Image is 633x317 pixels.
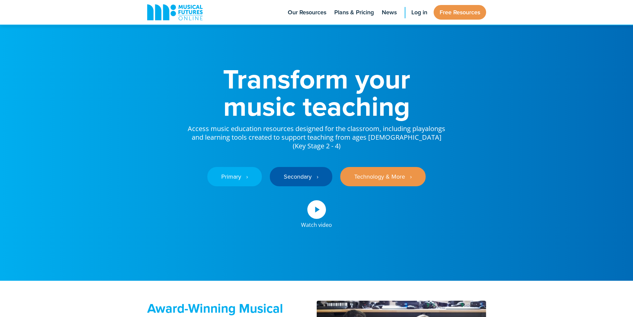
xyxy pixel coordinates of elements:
span: Plans & Pricing [334,8,374,17]
span: News [382,8,397,17]
p: Access music education resources designed for the classroom, including playalongs and learning to... [187,120,446,150]
div: Watch video [301,219,332,228]
span: Log in [411,8,427,17]
h1: Transform your music teaching [187,65,446,120]
a: Primary ‎‏‏‎ ‎ › [207,167,262,186]
span: Our Resources [288,8,326,17]
a: Free Resources [434,5,486,20]
a: Technology & More ‎‏‏‎ ‎ › [340,167,426,186]
a: Secondary ‎‏‏‎ ‎ › [270,167,332,186]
